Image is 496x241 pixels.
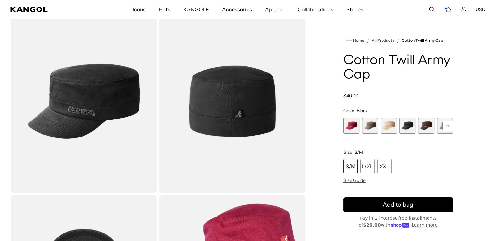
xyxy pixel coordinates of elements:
span: Size [343,149,352,155]
h1: Cotton Twill Army Cap [343,54,453,82]
span: S/M [354,149,363,155]
span: Home [352,38,364,43]
div: XXL [377,159,392,173]
button: USD [476,7,486,12]
label: Green [362,118,378,134]
a: All Products [372,38,394,43]
span: Size Guide [343,177,366,183]
li: / [364,37,369,44]
a: Account [461,7,467,12]
div: 6 of 9 [437,118,453,134]
div: 2 of 9 [362,118,378,134]
label: Beige [381,118,397,134]
span: Color [343,108,354,114]
div: 4 of 9 [399,118,415,134]
a: Home [346,38,364,43]
label: Grey [437,118,453,134]
label: Black [399,118,415,134]
div: S/M [343,159,358,173]
a: Cotton Twill Army Cap [402,38,443,43]
span: Add to bag [383,201,413,209]
label: Cardinal [343,118,359,134]
label: Brown [418,118,434,134]
img: color-black [159,10,305,193]
img: color-black [10,10,157,193]
a: Kangol [10,7,87,12]
div: 1 of 9 [343,118,359,134]
div: L/XL [360,159,375,173]
nav: breadcrumbs [343,37,453,44]
summary: Search here [429,7,435,12]
span: $40.00 [343,93,358,99]
span: Black [357,108,368,114]
button: Cart [444,7,452,12]
li: / [394,37,399,44]
div: 5 of 9 [418,118,434,134]
button: Add to bag [343,197,453,212]
div: 3 of 9 [381,118,397,134]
